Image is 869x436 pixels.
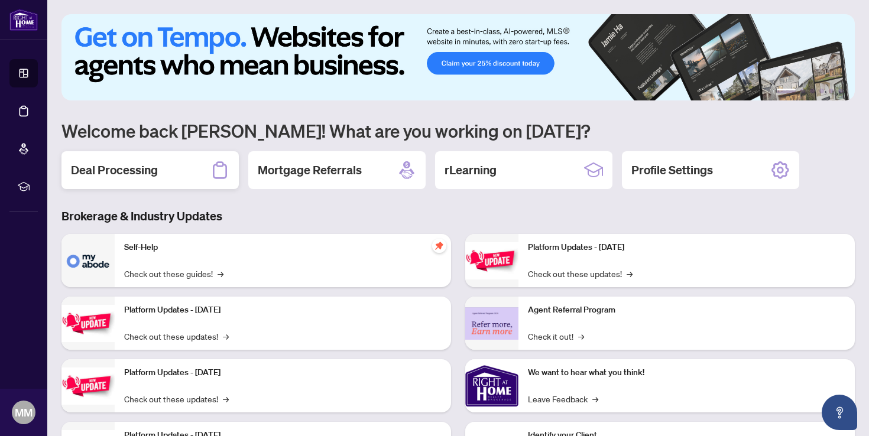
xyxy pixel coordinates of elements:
[61,14,855,100] img: Slide 0
[15,404,33,421] span: MM
[61,367,115,405] img: Platform Updates - July 21, 2025
[528,392,598,405] a: Leave Feedback→
[432,239,446,253] span: pushpin
[800,89,805,93] button: 2
[810,89,815,93] button: 3
[223,330,229,343] span: →
[223,392,229,405] span: →
[124,304,442,317] p: Platform Updates - [DATE]
[124,392,229,405] a: Check out these updates!→
[61,119,855,142] h1: Welcome back [PERSON_NAME]! What are you working on [DATE]?
[528,267,633,280] a: Check out these updates!→
[631,162,713,178] h2: Profile Settings
[61,305,115,342] img: Platform Updates - September 16, 2025
[61,208,855,224] h3: Brokerage & Industry Updates
[578,330,584,343] span: →
[838,89,843,93] button: 6
[819,89,824,93] button: 4
[61,234,115,287] img: Self-Help
[124,366,442,379] p: Platform Updates - [DATE]
[124,267,223,280] a: Check out these guides!→
[124,330,229,343] a: Check out these updates!→
[528,241,845,254] p: Platform Updates - [DATE]
[528,304,845,317] p: Agent Referral Program
[124,241,442,254] p: Self-Help
[218,267,223,280] span: →
[528,330,584,343] a: Check it out!→
[829,89,834,93] button: 5
[777,89,796,93] button: 1
[627,267,633,280] span: →
[465,359,518,412] img: We want to hear what you think!
[71,162,158,178] h2: Deal Processing
[465,242,518,279] img: Platform Updates - June 23, 2025
[465,307,518,340] img: Agent Referral Program
[258,162,362,178] h2: Mortgage Referrals
[528,366,845,379] p: We want to hear what you think!
[9,9,38,31] img: logo
[445,162,497,178] h2: rLearning
[822,395,857,430] button: Open asap
[592,392,598,405] span: →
